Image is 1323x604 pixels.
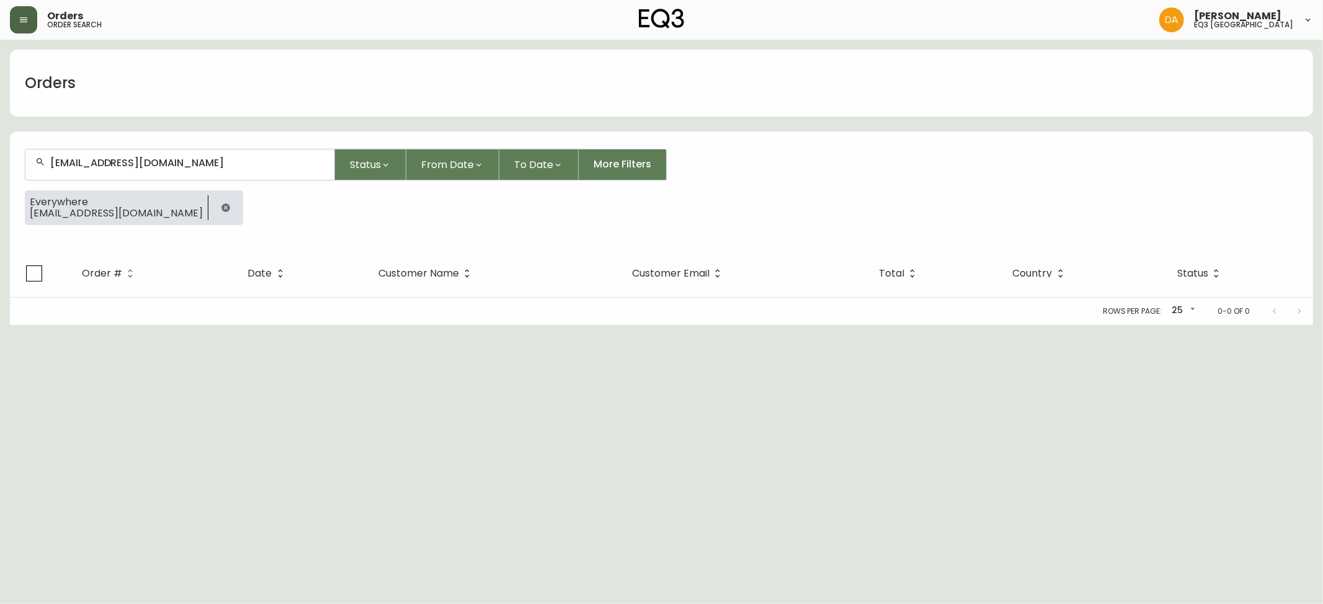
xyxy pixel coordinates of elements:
span: Status [350,157,381,172]
h5: order search [47,21,102,29]
button: Status [335,149,406,180]
span: More Filters [594,158,651,171]
span: Total [879,270,904,277]
span: Customer Email [632,268,726,279]
img: dd1a7e8db21a0ac8adbf82b84ca05374 [1159,7,1184,32]
button: More Filters [579,149,667,180]
span: From Date [421,157,474,172]
span: Orders [47,11,83,21]
span: Country [1013,268,1069,279]
span: Status [1177,268,1224,279]
span: Order # [82,268,138,279]
span: Date [248,268,288,279]
img: logo [639,9,685,29]
p: 0-0 of 0 [1218,306,1250,317]
span: Status [1177,270,1208,277]
span: Everywhere [30,197,203,208]
span: Order # [82,270,122,277]
span: Customer Name [378,270,459,277]
span: Customer Email [632,270,710,277]
input: Search [50,157,324,169]
span: Customer Name [378,268,475,279]
h5: eq3 [GEOGRAPHIC_DATA] [1194,21,1293,29]
button: From Date [406,149,499,180]
span: [EMAIL_ADDRESS][DOMAIN_NAME] [30,208,203,219]
span: Date [248,270,272,277]
div: 25 [1167,301,1198,321]
span: Total [879,268,920,279]
span: Country [1013,270,1053,277]
p: Rows per page: [1103,306,1162,317]
button: To Date [499,149,579,180]
h1: Orders [25,73,76,94]
span: [PERSON_NAME] [1194,11,1281,21]
span: To Date [514,157,553,172]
